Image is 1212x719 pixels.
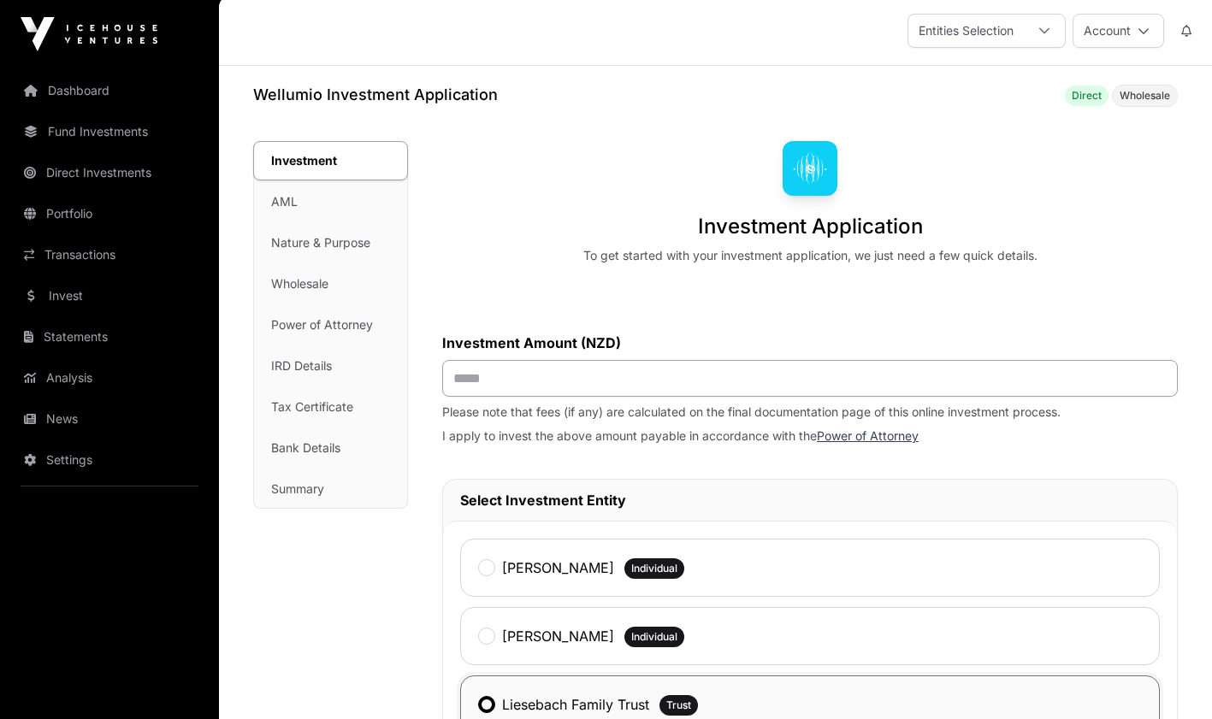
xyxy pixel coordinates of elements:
span: Trust [666,698,691,712]
span: Direct [1072,89,1102,103]
a: Statements [14,318,205,356]
div: Entities Selection [908,15,1024,47]
label: Liesebach Family Trust [502,694,649,715]
iframe: Chat Widget [1126,637,1212,719]
a: Power of Attorney [817,428,919,443]
div: To get started with your investment application, we just need a few quick details. [583,247,1038,264]
a: News [14,400,205,438]
a: Settings [14,441,205,479]
span: Individual [631,562,677,575]
span: Wholesale [1120,89,1170,103]
label: [PERSON_NAME] [502,626,614,646]
a: Transactions [14,236,205,274]
h2: Select Investment Entity [460,490,1160,510]
a: Direct Investments [14,154,205,192]
a: Invest [14,277,205,315]
img: Icehouse Ventures Logo [21,17,157,51]
a: Fund Investments [14,113,205,150]
p: I apply to invest the above amount payable in accordance with the [442,427,1178,445]
span: Individual [631,630,677,644]
h1: Investment Application [698,213,923,240]
p: Please note that fees (if any) are calculated on the final documentation page of this online inve... [442,404,1178,421]
a: Dashboard [14,72,205,109]
button: Account [1073,14,1164,48]
h1: Wellumio Investment Application [253,83,498,107]
a: Analysis [14,359,205,397]
label: Investment Amount (NZD) [442,333,1178,353]
img: Wellumio [783,141,837,196]
a: Portfolio [14,195,205,233]
label: [PERSON_NAME] [502,557,614,578]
